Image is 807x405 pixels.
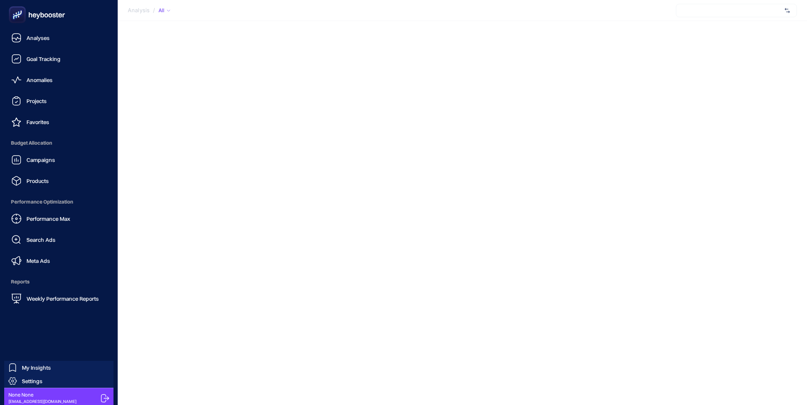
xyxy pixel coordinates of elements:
a: Products [7,172,111,189]
span: Projects [26,98,47,104]
a: Search Ads [7,231,111,248]
a: My Insights [4,361,113,374]
a: Campaigns [7,151,111,168]
span: Analyses [26,34,50,41]
span: Budget Allocation [7,135,111,151]
span: Performance Max [26,215,70,222]
a: Goal Tracking [7,50,111,67]
a: Analyses [7,29,111,46]
span: / [153,7,155,13]
span: Weekly Performance Reports [26,295,99,302]
a: Projects [7,93,111,109]
span: Reports [7,273,111,290]
div: All [158,7,170,14]
a: Favorites [7,114,111,130]
span: Performance Optimization [7,193,111,210]
span: Products [26,177,49,184]
a: Meta Ads [7,252,111,269]
span: None None [8,392,76,398]
span: Settings [22,378,42,384]
span: Search Ads [26,236,55,243]
span: Campaigns [26,156,55,163]
span: Analysis [128,7,150,14]
a: Anomalies [7,71,111,88]
span: [EMAIL_ADDRESS][DOMAIN_NAME] [8,398,76,405]
a: Performance Max [7,210,111,227]
span: Goal Tracking [26,56,61,62]
span: Favorites [26,119,49,125]
span: My Insights [22,364,51,371]
img: svg%3e [785,6,790,15]
a: Settings [4,374,113,388]
a: Weekly Performance Reports [7,290,111,307]
span: Meta Ads [26,257,50,264]
span: Anomalies [26,77,53,83]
